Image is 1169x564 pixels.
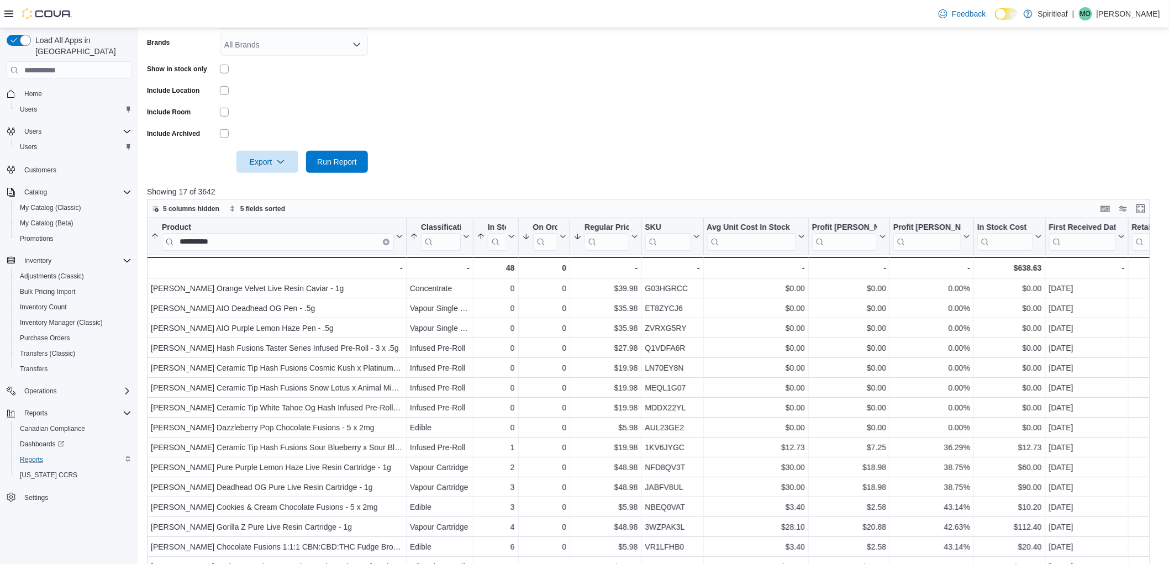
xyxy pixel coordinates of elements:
[812,302,886,315] div: $0.00
[707,321,805,335] div: $0.00
[151,421,403,434] div: [PERSON_NAME] Dazzleberry Pop Chocolate Fusions - 5 x 2mg
[421,223,461,251] div: Classification
[22,8,72,19] img: Cova
[812,441,886,454] div: $7.25
[707,401,805,414] div: $0.00
[151,282,403,295] div: [PERSON_NAME] Orange Velvet Live Resin Caviar - 1g
[31,35,131,57] span: Load All Apps in [GEOGRAPHIC_DATA]
[893,461,970,474] div: 38.75%
[522,461,567,474] div: 0
[163,204,219,213] span: 5 columns hidden
[977,261,1041,275] div: $638.63
[410,223,470,251] button: Classification
[477,481,515,494] div: 3
[645,500,700,514] div: NBEQ0VAT
[707,381,805,394] div: $0.00
[24,387,57,396] span: Operations
[645,261,700,275] div: -
[488,223,506,233] div: In Stock Qty
[1049,223,1116,233] div: First Received Date
[573,302,638,315] div: $35.98
[11,436,136,452] a: Dashboards
[1038,7,1068,20] p: Spiritleaf
[20,349,75,358] span: Transfers (Classic)
[15,331,131,345] span: Purchase Orders
[147,108,191,117] label: Include Room
[573,500,638,514] div: $5.98
[522,401,567,414] div: 0
[7,81,131,534] nav: Complex example
[522,261,567,275] div: 0
[20,384,131,398] span: Operations
[236,151,298,173] button: Export
[522,441,567,454] div: 0
[1049,461,1125,474] div: [DATE]
[15,270,131,283] span: Adjustments (Classic)
[573,361,638,375] div: $19.98
[20,491,131,504] span: Settings
[2,489,136,505] button: Settings
[2,185,136,200] button: Catalog
[20,125,131,138] span: Users
[707,481,805,494] div: $30.00
[812,223,877,233] div: Profit [PERSON_NAME] ($)
[893,341,970,355] div: 0.00%
[410,421,470,434] div: Edible
[151,401,403,414] div: [PERSON_NAME] Ceramic Tip White Tahoe Og Hash Infused Pre-Roll - 1 x 1g
[15,301,71,314] a: Inventory Count
[410,500,470,514] div: Edible
[306,151,368,173] button: Run Report
[812,282,886,295] div: $0.00
[477,401,515,414] div: 0
[977,282,1041,295] div: $0.00
[645,361,700,375] div: LN70EY8N
[2,124,136,139] button: Users
[20,334,70,342] span: Purchase Orders
[11,315,136,330] button: Inventory Manager (Classic)
[707,461,805,474] div: $30.00
[410,401,470,414] div: Infused Pre-Roll
[995,8,1018,20] input: Dark Mode
[317,156,357,167] span: Run Report
[15,140,131,154] span: Users
[15,362,52,376] a: Transfers
[707,223,796,251] div: Avg Unit Cost In Stock
[522,500,567,514] div: 0
[977,223,1033,251] div: In Stock Cost
[645,223,691,251] div: SKU
[1080,7,1091,20] span: MO
[151,321,403,335] div: [PERSON_NAME] AIO Purple Lemon Haze Pen - .5g
[11,284,136,299] button: Bulk Pricing Import
[1049,441,1125,454] div: [DATE]
[707,421,805,434] div: $0.00
[15,422,131,435] span: Canadian Compliance
[15,217,131,230] span: My Catalog (Beta)
[24,89,42,98] span: Home
[522,282,567,295] div: 0
[20,87,46,101] a: Home
[410,461,470,474] div: Vapour Cartridge
[1049,381,1125,394] div: [DATE]
[2,253,136,268] button: Inventory
[522,302,567,315] div: 0
[893,421,970,434] div: 0.00%
[15,468,131,482] span: Washington CCRS
[15,453,48,466] a: Reports
[15,438,69,451] a: Dashboards
[20,203,81,212] span: My Catalog (Classic)
[162,223,394,233] div: Product
[148,202,224,215] button: 5 columns hidden
[893,223,961,251] div: Profit Margin (%)
[11,139,136,155] button: Users
[11,467,136,483] button: [US_STATE] CCRS
[477,500,515,514] div: 3
[1049,282,1125,295] div: [DATE]
[893,282,970,295] div: 0.00%
[15,453,131,466] span: Reports
[977,223,1033,233] div: In Stock Cost
[477,361,515,375] div: 0
[893,223,970,251] button: Profit [PERSON_NAME] (%)
[584,223,629,251] div: Regular Price
[522,223,567,251] button: On Order Qty
[20,164,61,177] a: Customers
